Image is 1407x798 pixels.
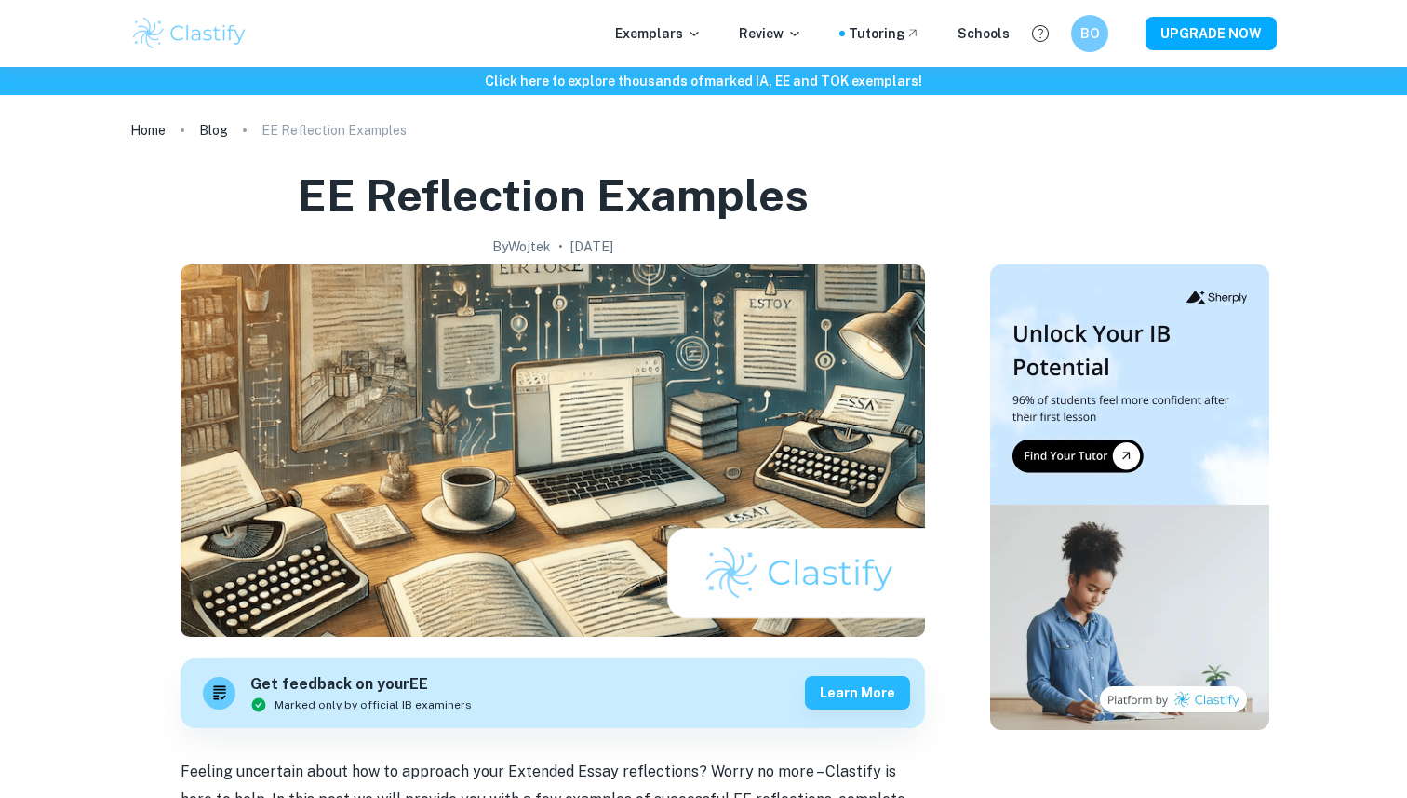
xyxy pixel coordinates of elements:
button: UPGRADE NOW [1146,17,1277,50]
span: Marked only by official IB examiners [275,697,472,713]
img: EE Reflection Examples cover image [181,264,925,637]
h2: [DATE] [570,237,613,257]
h2: By Wojtek [492,237,551,257]
a: Tutoring [849,23,920,44]
p: • [558,237,563,257]
button: Learn more [805,676,910,710]
h6: Get feedback on your EE [250,673,472,697]
button: Help and Feedback [1025,18,1056,49]
a: Blog [199,117,228,143]
h6: Click here to explore thousands of marked IA, EE and TOK exemplars ! [4,71,1403,91]
p: EE Reflection Examples [261,120,407,141]
button: BO [1071,15,1108,52]
h1: EE Reflection Examples [298,166,809,225]
p: Review [739,23,802,44]
img: Thumbnail [990,264,1269,730]
p: Exemplars [615,23,702,44]
a: Get feedback on yourEEMarked only by official IB examinersLearn more [181,658,925,728]
a: Home [130,117,166,143]
h6: BO [1079,23,1101,44]
img: Clastify logo [130,15,248,52]
a: Schools [958,23,1010,44]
